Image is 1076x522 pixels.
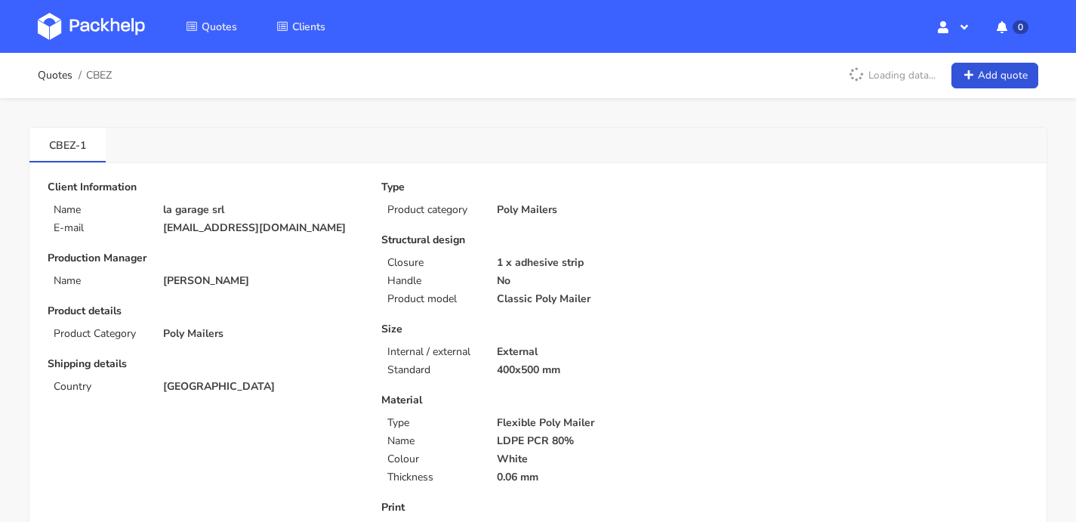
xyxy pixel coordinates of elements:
p: Product model [387,293,479,305]
p: Internal / external [387,346,479,358]
p: Loading data... [841,63,943,88]
img: Dashboard [38,13,145,40]
p: Product details [48,305,360,317]
span: 0 [1013,20,1028,34]
p: Poly Mailers [497,204,695,216]
p: Handle [387,275,479,287]
p: la garage srl [163,204,361,216]
p: Thickness [387,471,479,483]
a: CBEZ-1 [29,128,106,161]
span: Clients [292,20,325,34]
p: Poly Mailers [163,328,361,340]
p: White [497,453,695,465]
p: Name [54,204,145,216]
p: Closure [387,257,479,269]
p: Production Manager [48,252,360,264]
p: Type [387,417,479,429]
a: Quotes [168,13,255,40]
p: Print [381,502,694,514]
p: E-mail [54,222,145,234]
p: Size [381,323,694,335]
p: Name [387,435,479,447]
p: Classic Poly Mailer [497,293,695,305]
span: Quotes [202,20,237,34]
p: [GEOGRAPHIC_DATA] [163,381,361,393]
p: Client Information [48,181,360,193]
p: Colour [387,453,479,465]
p: [EMAIL_ADDRESS][DOMAIN_NAME] [163,222,361,234]
nav: breadcrumb [38,60,112,91]
p: Standard [387,364,479,376]
p: Product category [387,204,479,216]
p: 400x500 mm [497,364,695,376]
p: [PERSON_NAME] [163,275,361,287]
p: Type [381,181,694,193]
p: Flexible Poly Mailer [497,417,695,429]
a: Quotes [38,69,72,82]
p: Country [54,381,145,393]
p: Material [381,394,694,406]
p: 1 x adhesive strip [497,257,695,269]
p: Shipping details [48,358,360,370]
p: No [497,275,695,287]
a: Clients [258,13,344,40]
p: LDPE PCR 80% [497,435,695,447]
p: Name [54,275,145,287]
p: Structural design [381,234,694,246]
button: 0 [985,13,1038,40]
p: External [497,346,695,358]
a: Add quote [951,63,1038,89]
p: 0.06 mm [497,471,695,483]
span: CBEZ [86,69,112,82]
p: Product Category [54,328,145,340]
